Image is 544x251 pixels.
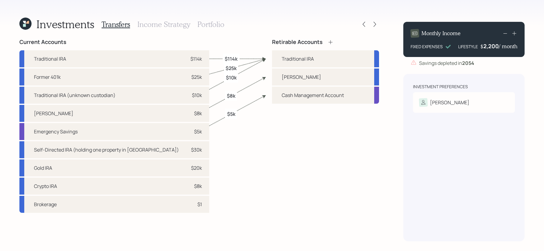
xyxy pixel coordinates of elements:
[462,60,474,66] b: 2054
[34,128,78,135] div: Emergency Savings
[226,74,237,81] label: $10k
[458,43,478,50] div: LIFESTYLE
[227,92,235,99] label: $8k
[191,146,202,153] div: $30k
[34,164,52,172] div: Gold IRA
[137,20,190,29] h3: Income Strategy
[34,110,73,117] div: [PERSON_NAME]
[411,43,443,50] div: FIXED EXPENSES
[413,84,468,90] div: Investment Preferences
[19,39,66,45] h4: Current Accounts
[282,92,344,99] div: Cash Management Account
[191,164,202,172] div: $20k
[197,20,224,29] h3: Portfolio
[499,43,517,50] h4: / month
[430,99,469,106] div: [PERSON_NAME]
[272,39,323,45] h4: Retirable Accounts
[226,65,237,72] label: $25k
[191,73,202,81] div: $25k
[192,92,202,99] div: $10k
[194,182,202,190] div: $8k
[197,201,202,208] div: $1
[34,201,57,208] div: Brokerage
[225,55,237,62] label: $114k
[282,73,321,81] div: [PERSON_NAME]
[227,111,235,117] label: $5k
[34,73,61,81] div: Former 401k
[34,55,66,62] div: Traditional IRA
[194,128,202,135] div: $5k
[194,110,202,117] div: $8k
[483,42,499,50] div: 2,200
[34,92,116,99] div: Traditional IRA (unknown custodian)
[190,55,202,62] div: $114k
[282,55,314,62] div: Traditional IRA
[421,30,461,37] h4: Monthly Income
[102,20,130,29] h3: Transfers
[36,18,94,31] h1: Investments
[34,146,179,153] div: Self-Directed IRA (holding one property in [GEOGRAPHIC_DATA])
[34,182,57,190] div: Crypto IRA
[419,59,474,67] div: Savings depleted in
[480,43,483,50] h4: $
